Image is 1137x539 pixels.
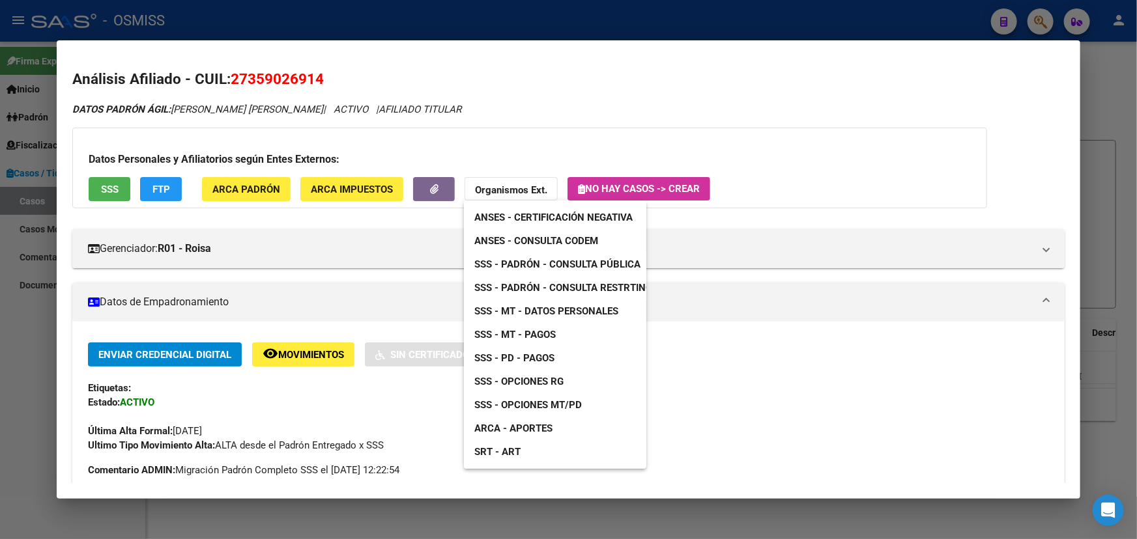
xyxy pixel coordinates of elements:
span: ANSES - Certificación Negativa [474,212,633,223]
a: SRT - ART [464,440,646,463]
span: SSS - Opciones RG [474,376,564,387]
span: SSS - Opciones MT/PD [474,399,582,411]
span: SSS - Padrón - Consulta Restrtingida [474,282,668,294]
span: ARCA - Aportes [474,422,553,434]
a: SSS - MT - Pagos [464,323,566,346]
a: ANSES - Consulta CODEM [464,229,609,253]
a: ANSES - Certificación Negativa [464,206,643,229]
span: SSS - Padrón - Consulta Pública [474,258,640,270]
span: SSS - MT - Pagos [474,329,556,340]
a: SSS - PD - Pagos [464,346,565,370]
div: Open Intercom Messenger [1093,495,1124,526]
span: SSS - PD - Pagos [474,352,554,364]
span: ANSES - Consulta CODEM [474,235,598,247]
a: SSS - Padrón - Consulta Pública [464,253,651,276]
span: SRT - ART [474,446,521,458]
a: SSS - Opciones RG [464,370,574,393]
a: SSS - MT - Datos Personales [464,299,629,323]
a: ARCA - Aportes [464,417,563,440]
span: SSS - MT - Datos Personales [474,305,618,317]
a: SSS - Opciones MT/PD [464,393,592,417]
a: SSS - Padrón - Consulta Restrtingida [464,276,678,299]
